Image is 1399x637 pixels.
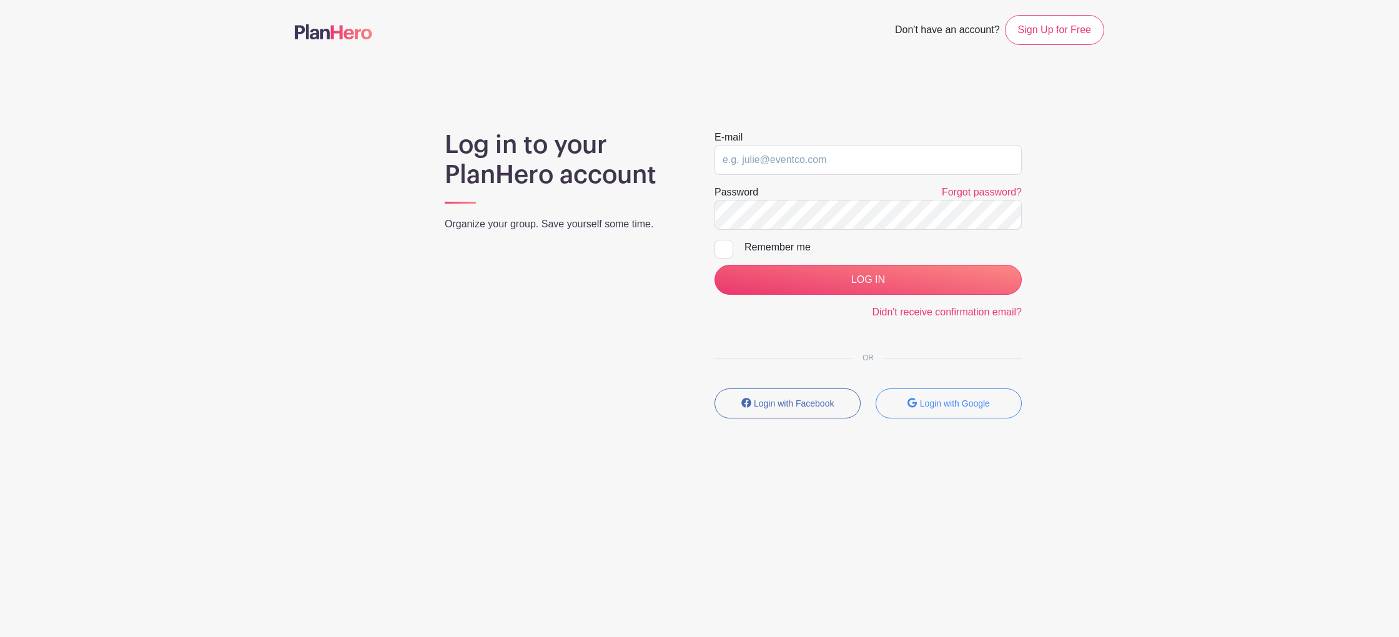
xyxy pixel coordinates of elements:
[754,398,834,408] small: Login with Facebook
[942,187,1022,197] a: Forgot password?
[853,353,884,362] span: OR
[895,17,1000,45] span: Don't have an account?
[714,265,1022,295] input: LOG IN
[714,388,861,418] button: Login with Facebook
[445,130,685,190] h1: Log in to your PlanHero account
[445,217,685,232] p: Organize your group. Save yourself some time.
[714,130,743,145] label: E-mail
[920,398,990,408] small: Login with Google
[876,388,1022,418] button: Login with Google
[714,145,1022,175] input: e.g. julie@eventco.com
[872,307,1022,317] a: Didn't receive confirmation email?
[714,185,758,200] label: Password
[744,240,1022,255] div: Remember me
[295,24,372,39] img: logo-507f7623f17ff9eddc593b1ce0a138ce2505c220e1c5a4e2b4648c50719b7d32.svg
[1005,15,1104,45] a: Sign Up for Free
